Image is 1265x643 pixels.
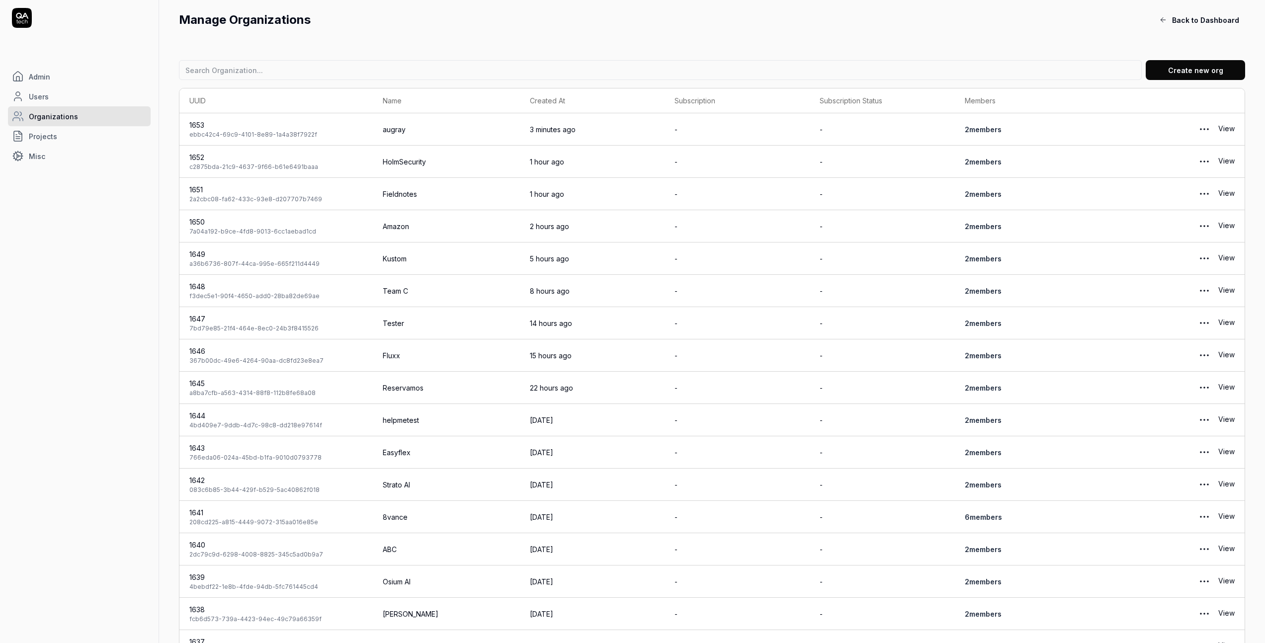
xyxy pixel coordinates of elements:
[810,565,955,598] td: -
[373,210,520,242] td: Amazon
[8,86,151,106] a: Users
[189,378,363,389] div: 1645
[189,485,363,494] div: 083c6b85-3b44-429f-b529-5ac40862f018
[665,436,810,469] td: -
[965,190,1002,198] a: 2members
[530,384,573,392] time: 22 hours ago
[965,481,1002,489] a: 2members
[29,72,50,82] span: Admin
[1218,410,1235,430] a: View
[29,91,49,102] span: Users
[665,565,810,598] td: -
[998,158,1002,166] span: s
[189,443,363,453] div: 1643
[1218,184,1235,204] a: View
[810,533,955,565] td: -
[373,307,520,339] td: Tester
[1218,475,1235,494] a: View
[998,416,1002,424] span: s
[810,404,955,436] td: -
[373,339,520,372] td: Fluxx
[373,501,520,533] td: 8vance
[373,242,520,275] td: Kustom
[1218,507,1235,527] a: View
[965,319,1002,327] a: 2members
[998,448,1002,457] span: s
[189,152,363,162] div: 1652
[1218,442,1235,462] a: View
[1218,152,1235,171] a: View
[965,448,1002,457] a: 2members
[530,222,569,231] time: 2 hours ago
[665,372,810,404] td: -
[998,545,1002,554] span: s
[810,372,955,404] td: -
[189,550,363,559] div: 2dc79c9d-6298-4008-8825-345c5ad0b9a7
[1146,60,1245,80] button: Create new org
[373,533,520,565] td: ABC
[665,598,810,630] td: -
[965,351,1002,360] a: 2members
[810,469,955,501] td: -
[189,410,363,421] div: 1644
[530,545,553,554] time: [DATE]
[8,126,151,146] a: Projects
[373,113,520,146] td: augray
[965,222,1002,231] a: 2members
[998,287,1002,295] span: s
[189,217,363,227] div: 1650
[530,448,553,457] time: [DATE]
[189,540,363,550] div: 1640
[8,146,151,166] a: Misc
[810,436,955,469] td: -
[965,610,1002,618] a: 2members
[189,195,363,204] div: 2a2cbc08-fa62-433c-93e8-d207707b7469
[530,610,553,618] time: [DATE]
[189,582,363,591] div: 4bebdf22-1e8b-4fde-94db-5fc761445cd4
[665,501,810,533] td: -
[373,178,520,210] td: Fieldnotes
[373,565,520,598] td: Osium AI
[665,242,810,275] td: -
[1218,571,1235,591] a: View
[998,577,1002,586] span: s
[189,346,363,356] div: 1646
[373,404,520,436] td: helpmetest
[373,436,520,469] td: Easyflex
[189,281,363,292] div: 1648
[810,242,955,275] td: -
[1218,378,1235,398] a: View
[665,307,810,339] td: -
[530,577,553,586] time: [DATE]
[965,513,1002,521] a: 6members
[965,158,1002,166] a: 2members
[1218,281,1235,301] a: View
[189,572,363,582] div: 1639
[1172,15,1239,25] span: Back to Dashboard
[530,190,564,198] time: 1 hour ago
[665,146,810,178] td: -
[520,88,665,113] th: Created At
[810,88,955,113] th: Subscription Status
[373,469,520,501] td: Strato AI
[1218,345,1235,365] a: View
[189,314,363,324] div: 1647
[189,162,363,171] div: c2875bda-21c9-4637-9f66-b61e6491baaa
[965,254,1002,263] a: 2members
[1218,248,1235,268] a: View
[189,184,363,195] div: 1651
[810,598,955,630] td: -
[189,120,363,130] div: 1653
[8,106,151,126] a: Organizations
[665,178,810,210] td: -
[189,518,363,527] div: 208cd225-a815-4449-9072-315aa016e85e
[189,259,363,268] div: a36b6736-807f-44ca-995e-665f211d4449
[1218,119,1235,139] a: View
[373,146,520,178] td: HolmSecurity
[373,372,520,404] td: Reservamos
[665,113,810,146] td: -
[189,421,363,430] div: 4bd409e7-9ddb-4d7c-98c8-dd218e97614f
[189,507,363,518] div: 1641
[998,481,1002,489] span: s
[530,416,553,424] time: [DATE]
